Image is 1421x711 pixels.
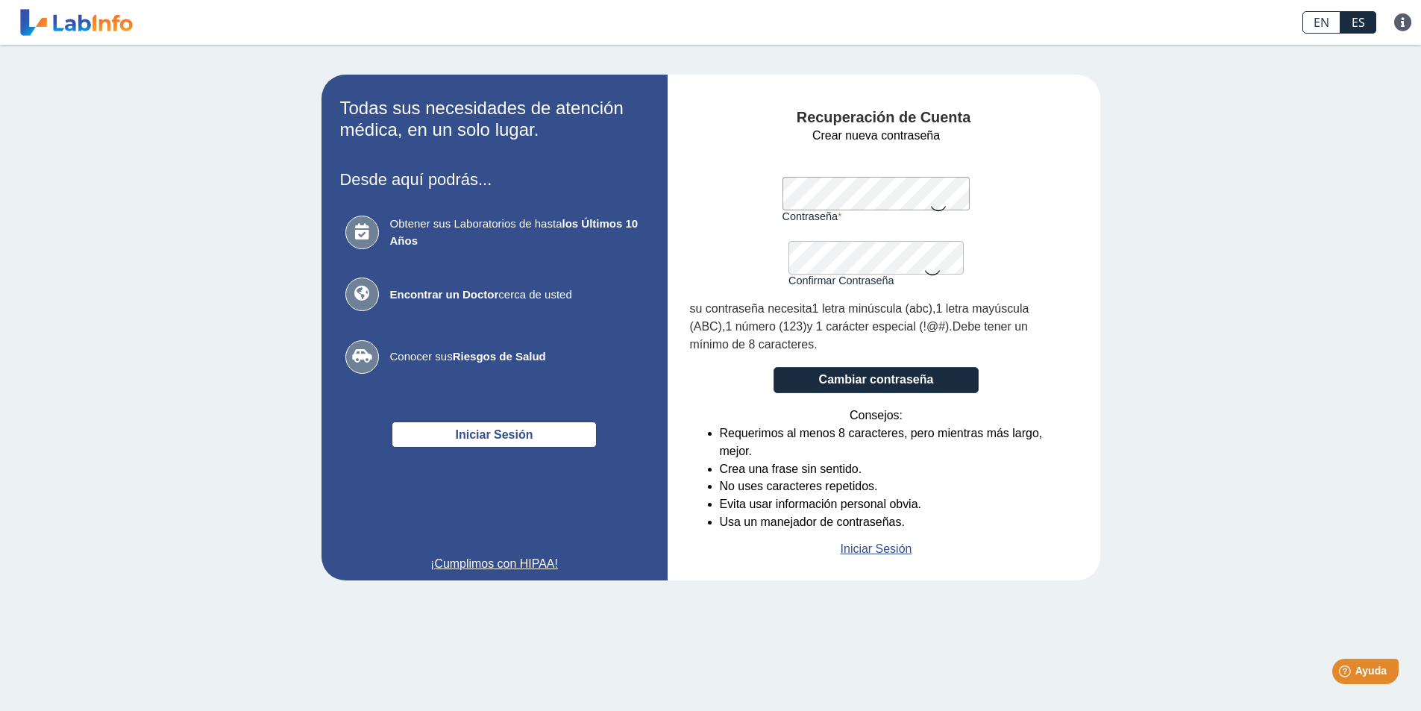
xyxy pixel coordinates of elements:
[690,302,1029,333] span: 1 letra mayúscula (ABC)
[453,350,546,363] b: Riesgos de Salud
[340,555,649,573] a: ¡Cumplimos con HIPAA!
[850,407,903,425] span: Consejos:
[390,286,644,304] span: cerca de usted
[720,513,1063,531] li: Usa un manejador de contraseñas.
[841,540,912,558] a: Iniciar Sesión
[690,300,1063,354] div: , , . .
[720,477,1063,495] li: No uses caracteres repetidos.
[812,302,932,315] span: 1 letra minúscula (abc)
[690,302,812,315] span: su contraseña necesita
[340,98,649,141] h2: Todas sus necesidades de atención médica, en un solo lugar.
[812,127,940,145] span: Crear nueva contraseña
[690,320,1028,351] span: Debe tener un mínimo de 8 caracteres
[390,348,644,366] span: Conocer sus
[390,217,639,247] b: los Últimos 10 Años
[1302,11,1340,34] a: EN
[390,216,644,249] span: Obtener sus Laboratorios de hasta
[720,460,1063,478] li: Crea una frase sin sentido.
[690,109,1078,127] h4: Recuperación de Cuenta
[720,425,1063,460] li: Requerimos al menos 8 caracteres, pero mientras más largo, mejor.
[340,170,649,189] h3: Desde aquí podrás...
[720,495,1063,513] li: Evita usar información personal obvia.
[806,320,949,333] span: y 1 carácter especial (!@#)
[782,210,970,222] label: Contraseña
[1288,653,1405,695] iframe: Help widget launcher
[774,367,979,393] button: Cambiar contraseña
[1340,11,1376,34] a: ES
[390,288,499,301] b: Encontrar un Doctor
[788,275,964,286] label: Confirmar Contraseña
[392,422,597,448] button: Iniciar Sesión
[725,320,806,333] span: 1 número (123)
